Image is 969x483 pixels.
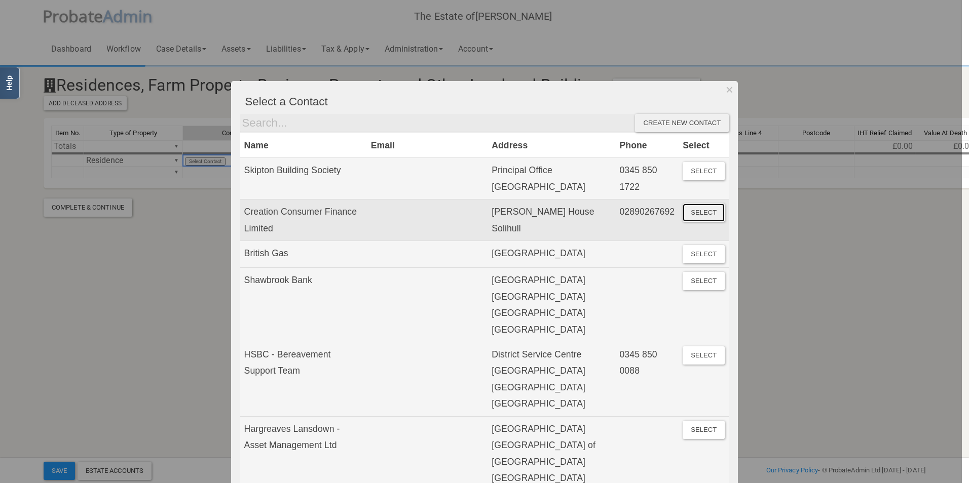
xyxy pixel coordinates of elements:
td: [GEOGRAPHIC_DATA] [GEOGRAPHIC_DATA] [GEOGRAPHIC_DATA] [GEOGRAPHIC_DATA] [488,268,615,342]
td: District Service Centre [GEOGRAPHIC_DATA] [GEOGRAPHIC_DATA] [GEOGRAPHIC_DATA] [488,342,615,416]
button: Select [683,346,725,365]
div: Create new contact [635,114,729,132]
td: [PERSON_NAME] House Solihull [488,199,615,241]
td: 02890267692 [615,199,679,241]
button: Dismiss [721,81,738,98]
button: Select [683,162,725,180]
h4: Select a Contact [245,96,729,108]
input: Search... [240,114,636,132]
td: HSBC - Bereavement Support Team [240,342,367,416]
button: Select [683,421,725,439]
td: 0345 850 0088 [615,342,679,416]
td: 0345 850 1722 [615,158,679,199]
button: Select [683,272,725,290]
td: Creation Consumer Finance Limited [240,199,367,241]
td: [GEOGRAPHIC_DATA] [488,241,615,268]
th: Email [367,133,488,157]
th: Phone [615,133,679,157]
td: Principal Office [GEOGRAPHIC_DATA] [488,158,615,199]
th: Name [240,133,367,157]
button: Select [683,204,725,222]
th: Select [679,133,729,157]
td: British Gas [240,241,367,268]
th: Address [488,133,615,157]
td: Skipton Building Society [240,158,367,199]
button: Select [683,245,725,263]
td: Shawbrook Bank [240,268,367,342]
